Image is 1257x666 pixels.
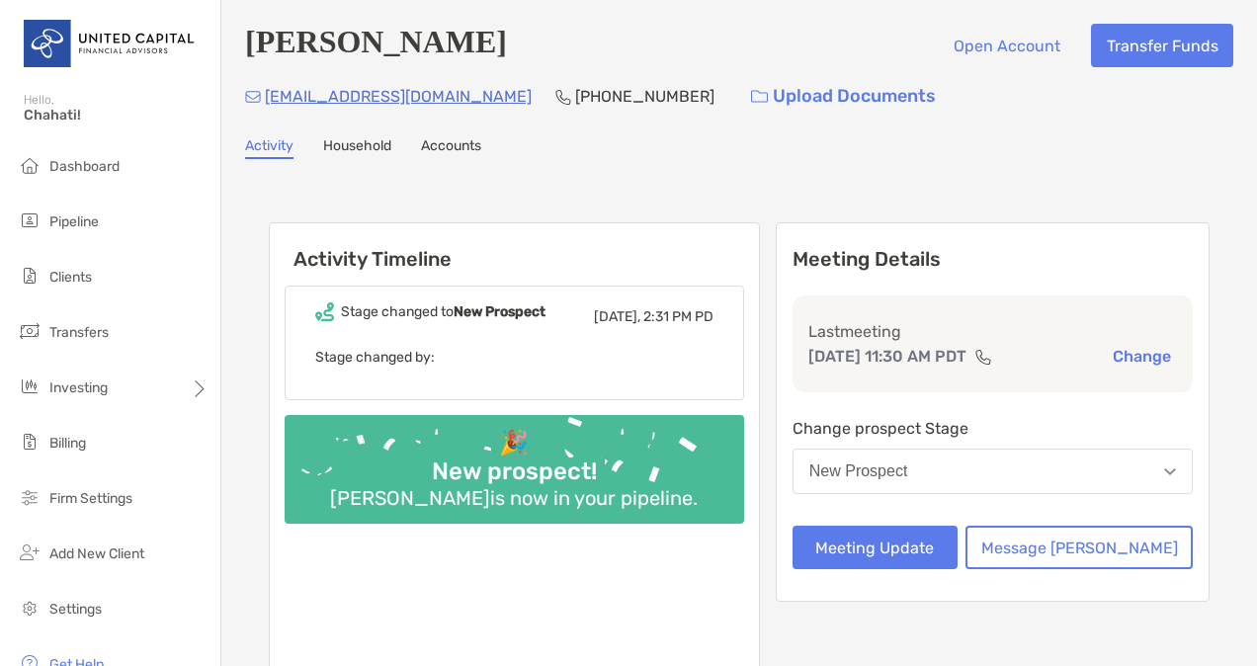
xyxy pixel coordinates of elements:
img: United Capital Logo [24,8,197,79]
img: Email Icon [245,91,261,103]
div: Stage changed to [341,303,545,320]
img: firm-settings icon [18,485,42,509]
span: Billing [49,435,86,452]
p: Change prospect Stage [793,416,1193,441]
div: 🎉 [491,429,537,458]
img: billing icon [18,430,42,454]
h6: Activity Timeline [270,223,759,271]
img: pipeline icon [18,208,42,232]
div: [PERSON_NAME] is now in your pipeline. [322,486,706,510]
h4: [PERSON_NAME] [245,24,507,67]
span: [DATE], [594,308,640,325]
button: New Prospect [793,449,1193,494]
a: Upload Documents [738,75,949,118]
span: Dashboard [49,158,120,175]
img: Phone Icon [555,89,571,105]
b: New Prospect [454,303,545,320]
span: Add New Client [49,545,144,562]
div: New Prospect [809,462,908,480]
img: Event icon [315,302,334,321]
p: [DATE] 11:30 AM PDT [808,344,966,369]
span: Transfers [49,324,109,341]
p: Stage changed by: [315,345,713,370]
img: settings icon [18,596,42,620]
p: Last meeting [808,319,1177,344]
p: Meeting Details [793,247,1193,272]
span: Chahati! [24,107,209,124]
img: transfers icon [18,319,42,343]
img: clients icon [18,264,42,288]
img: Open dropdown arrow [1164,468,1176,475]
span: Pipeline [49,213,99,230]
span: 2:31 PM PD [643,308,713,325]
button: Transfer Funds [1091,24,1233,67]
a: Activity [245,137,293,159]
img: investing icon [18,375,42,398]
button: Message [PERSON_NAME] [965,526,1193,569]
button: Change [1107,346,1177,367]
p: [EMAIL_ADDRESS][DOMAIN_NAME] [265,84,532,109]
a: Accounts [421,137,481,159]
span: Firm Settings [49,490,132,507]
img: add_new_client icon [18,541,42,564]
button: Open Account [938,24,1075,67]
span: Settings [49,601,102,618]
img: dashboard icon [18,153,42,177]
a: Household [323,137,391,159]
div: New prospect! [424,458,605,486]
span: Investing [49,379,108,396]
button: Meeting Update [793,526,958,569]
img: button icon [751,90,768,104]
p: [PHONE_NUMBER] [575,84,714,109]
span: Clients [49,269,92,286]
img: communication type [974,349,992,365]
